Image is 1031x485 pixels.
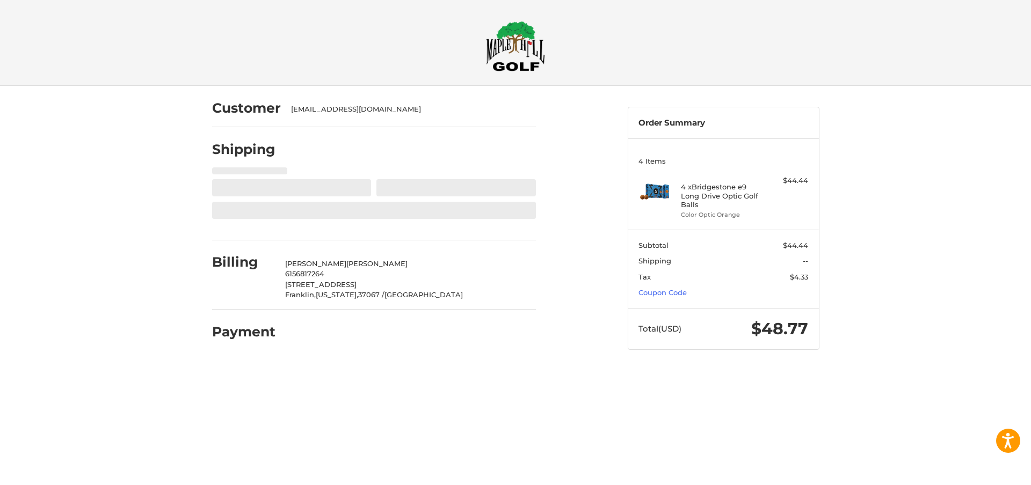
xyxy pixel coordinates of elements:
[638,241,669,249] span: Subtotal
[212,100,281,116] h2: Customer
[291,104,525,115] div: [EMAIL_ADDRESS][DOMAIN_NAME]
[638,256,671,265] span: Shipping
[638,324,681,334] span: Total (USD)
[212,254,275,270] h2: Billing
[285,280,357,289] span: [STREET_ADDRESS]
[638,157,808,165] h3: 4 Items
[285,290,316,299] span: Franklin,
[212,324,275,340] h2: Payment
[766,175,808,186] div: $44.44
[316,290,358,299] span: [US_STATE],
[681,210,763,219] li: Color Optic Orange
[486,21,545,71] img: Maple Hill Golf
[358,290,384,299] span: 37067 /
[790,273,808,281] span: $4.33
[638,273,651,281] span: Tax
[638,288,687,297] a: Coupon Code
[783,241,808,249] span: $44.44
[384,290,463,299] span: [GEOGRAPHIC_DATA]
[285,259,346,268] span: [PERSON_NAME]
[212,141,275,158] h2: Shipping
[751,319,808,339] span: $48.77
[346,259,408,268] span: [PERSON_NAME]
[638,118,808,128] h3: Order Summary
[285,269,324,278] span: 6156817264
[681,182,763,209] h4: 4 x Bridgestone e9 Long Drive Optic Golf Balls
[803,256,808,265] span: --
